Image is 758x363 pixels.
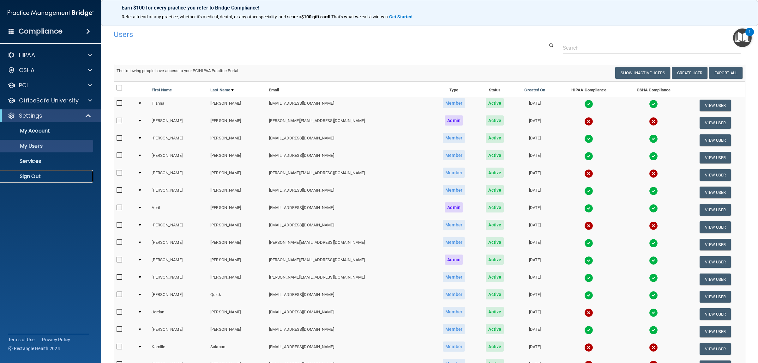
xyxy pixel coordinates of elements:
a: OfficeSafe University [8,97,92,104]
td: [DATE] [514,323,556,340]
p: Sign Out [4,173,90,180]
button: View User [700,239,731,250]
span: Active [486,341,504,352]
button: View User [700,291,731,303]
a: Last Name [210,86,234,94]
strong: Get Started [389,14,412,19]
td: Kamille [149,340,208,358]
img: tick.e7d51cea.svg [584,291,593,300]
a: Export All [709,67,743,79]
td: [PERSON_NAME] [208,323,267,340]
span: Active [486,150,504,160]
td: [PERSON_NAME] [149,288,208,305]
span: Member [443,220,465,230]
img: tick.e7d51cea.svg [649,187,658,195]
td: April [149,201,208,218]
td: [PERSON_NAME] [208,218,267,236]
span: Active [486,98,504,108]
td: [DATE] [514,288,556,305]
strong: $100 gift card [301,14,329,19]
img: cross.ca9f0e7f.svg [584,343,593,352]
p: OfficeSafe University [19,97,79,104]
td: [PERSON_NAME][EMAIL_ADDRESS][DOMAIN_NAME] [267,271,432,288]
span: Member [443,237,465,247]
img: PMB logo [8,7,93,19]
img: cross.ca9f0e7f.svg [584,169,593,178]
p: My Account [4,128,90,134]
a: Created On [524,86,545,94]
a: Get Started [389,14,413,19]
td: [DATE] [514,218,556,236]
td: [PERSON_NAME] [149,166,208,184]
a: PCI [8,82,92,89]
img: tick.e7d51cea.svg [649,274,658,282]
img: tick.e7d51cea.svg [649,152,658,161]
td: [EMAIL_ADDRESS][DOMAIN_NAME] [267,218,432,236]
img: tick.e7d51cea.svg [584,187,593,195]
img: tick.e7d51cea.svg [649,256,658,265]
td: [DATE] [514,340,556,358]
p: OSHA [19,66,35,74]
span: Member [443,341,465,352]
td: [DATE] [514,271,556,288]
td: [PERSON_NAME] [208,114,267,132]
span: Member [443,307,465,317]
td: [DATE] [514,132,556,149]
span: Member [443,185,465,195]
button: View User [700,343,731,355]
span: Refer a friend at any practice, whether it's medical, dental, or any other speciality, and score a [122,14,301,19]
td: Tianna [149,97,208,114]
p: PCI [19,82,28,89]
button: Create User [672,67,707,79]
th: OSHA Compliance [622,82,685,97]
p: Services [4,158,90,164]
img: tick.e7d51cea.svg [584,274,593,282]
span: Member [443,324,465,334]
img: cross.ca9f0e7f.svg [584,308,593,317]
span: Active [486,324,504,334]
button: View User [700,187,731,198]
td: [EMAIL_ADDRESS][DOMAIN_NAME] [267,288,432,305]
img: tick.e7d51cea.svg [584,204,593,213]
a: OSHA [8,66,92,74]
div: 1 [749,32,751,40]
td: [DATE] [514,166,556,184]
td: [PERSON_NAME] [208,132,267,149]
button: View User [700,204,731,216]
img: tick.e7d51cea.svg [649,134,658,143]
td: [DATE] [514,253,556,271]
td: [DATE] [514,305,556,323]
button: View User [700,256,731,268]
span: Active [486,272,504,282]
td: [PERSON_NAME] [208,166,267,184]
td: [PERSON_NAME] [208,149,267,166]
td: [EMAIL_ADDRESS][DOMAIN_NAME] [267,97,432,114]
th: Type [432,82,476,97]
img: cross.ca9f0e7f.svg [649,343,658,352]
td: [EMAIL_ADDRESS][DOMAIN_NAME] [267,201,432,218]
span: The following people have access to your PCIHIPAA Practice Portal [117,68,238,73]
button: Show Inactive Users [615,67,670,79]
p: HIPAA [19,51,35,59]
button: View User [700,169,731,181]
button: View User [700,152,731,163]
button: View User [700,308,731,320]
button: Open Resource Center, 1 new notification [733,28,752,47]
h4: Compliance [19,27,63,36]
img: tick.e7d51cea.svg [649,239,658,248]
td: [EMAIL_ADDRESS][DOMAIN_NAME] [267,132,432,149]
a: Terms of Use [8,336,34,343]
span: Active [486,220,504,230]
td: [PERSON_NAME] [149,323,208,340]
td: Jordan [149,305,208,323]
img: tick.e7d51cea.svg [584,152,593,161]
td: [PERSON_NAME] [149,132,208,149]
td: [PERSON_NAME] [149,271,208,288]
span: Active [486,307,504,317]
span: Active [486,115,504,126]
button: View User [700,100,731,111]
img: cross.ca9f0e7f.svg [584,221,593,230]
span: Active [486,255,504,265]
img: tick.e7d51cea.svg [584,326,593,335]
p: Settings [19,112,42,120]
